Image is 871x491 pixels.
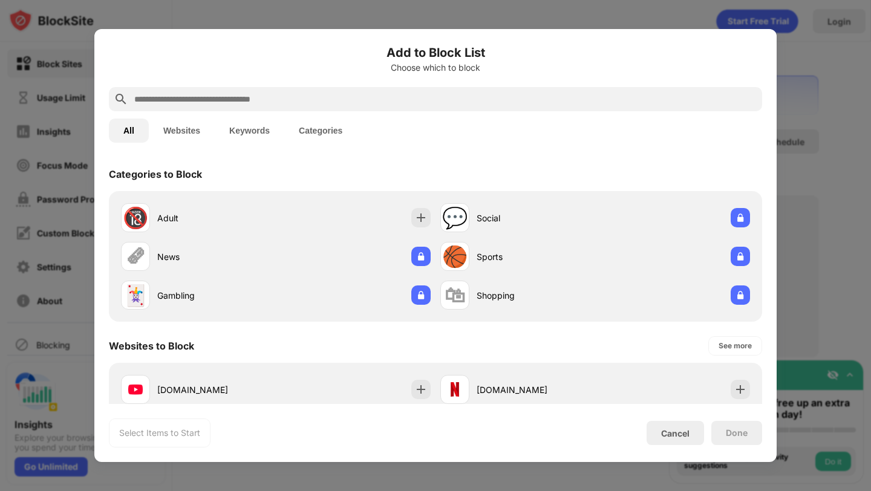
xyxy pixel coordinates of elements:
[448,382,462,397] img: favicons
[661,428,690,438] div: Cancel
[128,382,143,397] img: favicons
[114,92,128,106] img: search.svg
[726,428,748,438] div: Done
[445,283,465,308] div: 🛍
[109,119,149,143] button: All
[123,206,148,230] div: 🔞
[109,168,202,180] div: Categories to Block
[442,244,468,269] div: 🏀
[477,212,595,224] div: Social
[215,119,284,143] button: Keywords
[109,340,194,352] div: Websites to Block
[477,289,595,302] div: Shopping
[157,250,276,263] div: News
[477,383,595,396] div: [DOMAIN_NAME]
[477,250,595,263] div: Sports
[719,340,752,352] div: See more
[109,63,762,73] div: Choose which to block
[149,119,215,143] button: Websites
[119,427,200,439] div: Select Items to Start
[109,44,762,62] h6: Add to Block List
[123,283,148,308] div: 🃏
[157,212,276,224] div: Adult
[157,289,276,302] div: Gambling
[157,383,276,396] div: [DOMAIN_NAME]
[284,119,357,143] button: Categories
[442,206,468,230] div: 💬
[125,244,146,269] div: 🗞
